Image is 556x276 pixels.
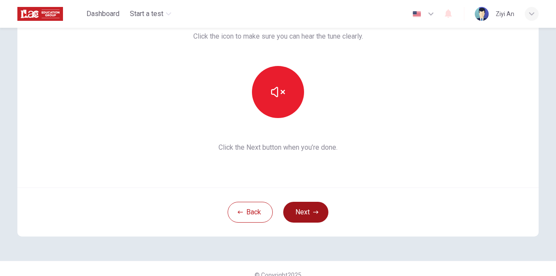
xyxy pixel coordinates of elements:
span: Click the Next button when you’re done. [193,142,363,153]
button: Next [283,202,328,223]
img: Profile picture [475,7,489,21]
a: ILAC logo [17,5,83,23]
span: Click the icon to make sure you can hear the tune clearly. [193,31,363,42]
div: Ziyi An [496,9,514,19]
img: ILAC logo [17,5,63,23]
button: Back [228,202,273,223]
button: Dashboard [83,6,123,22]
button: Start a test [126,6,175,22]
img: en [411,11,422,17]
span: Start a test [130,9,163,19]
span: Dashboard [86,9,119,19]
